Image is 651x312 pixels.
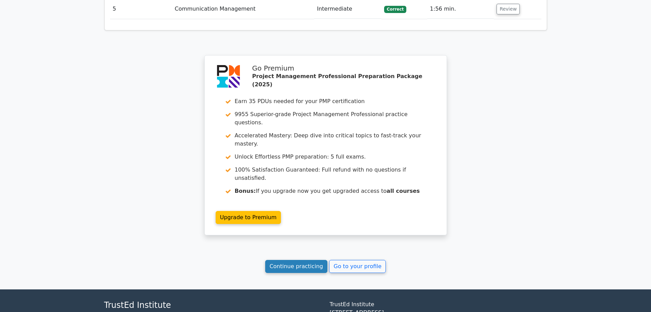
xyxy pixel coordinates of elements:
[497,4,520,14] button: Review
[216,211,281,224] a: Upgrade to Premium
[329,260,386,273] a: Go to your profile
[265,260,328,273] a: Continue practicing
[104,300,322,310] h4: TrustEd Institute
[384,6,406,13] span: Correct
